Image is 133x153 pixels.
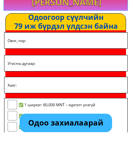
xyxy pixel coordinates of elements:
[6,98,126,114] input: Хаяг:
[19,123,96,129] span: ✅ 1 ширхэг: 60,000 MNT – хүргэлт үнэгүй
[20,134,112,153] p: Одоо захиалаарай
[15,2,118,30] div: Зөвхөн өнөөдөр [PERSON_NAME]
[19,145,96,151] span: ✅ 4 ширхэ: 149,000 MNT – хүргэлт үнэгүй
[19,134,96,140] span: ✅ 2 ширхэг: 90,000 MNT – хүргэлт үнэгүй
[6,76,126,92] input: Утасны дугаар:
[6,53,126,69] input: Овог, нэр:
